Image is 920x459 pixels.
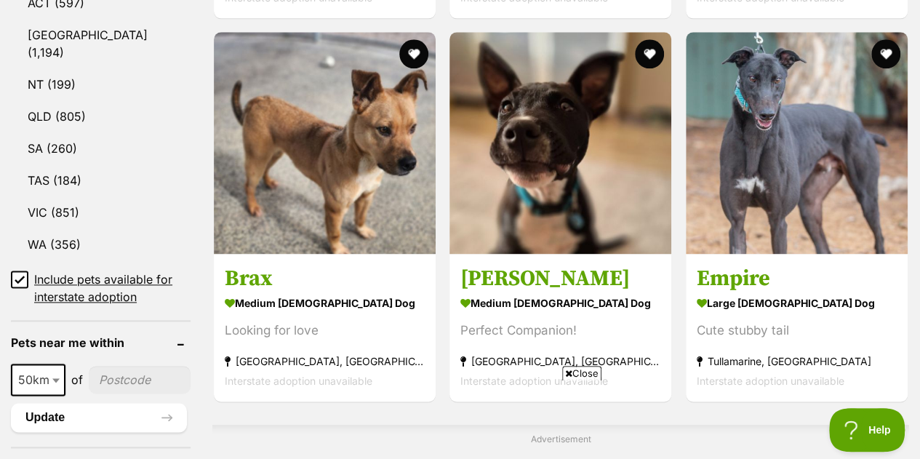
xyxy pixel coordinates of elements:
[460,351,660,371] strong: [GEOGRAPHIC_DATA], [GEOGRAPHIC_DATA]
[225,292,425,314] strong: medium [DEMOGRAPHIC_DATA] Dog
[636,39,665,68] button: favourite
[11,229,191,260] a: WA (356)
[697,321,897,340] div: Cute stubby tail
[460,375,608,387] span: Interstate adoption unavailable
[225,375,372,387] span: Interstate adoption unavailable
[71,371,83,388] span: of
[12,370,64,390] span: 50km
[11,271,191,306] a: Include pets available for interstate adoption
[829,408,905,452] iframe: Help Scout Beacon - Open
[460,292,660,314] strong: medium [DEMOGRAPHIC_DATA] Dog
[11,165,191,196] a: TAS (184)
[89,366,191,394] input: postcode
[460,321,660,340] div: Perfect Companion!
[11,101,191,132] a: QLD (805)
[399,39,428,68] button: favourite
[697,292,897,314] strong: large [DEMOGRAPHIC_DATA] Dog
[11,403,187,432] button: Update
[460,265,660,292] h3: [PERSON_NAME]
[11,20,191,68] a: [GEOGRAPHIC_DATA] (1,194)
[11,197,191,228] a: VIC (851)
[686,254,908,402] a: Empire large [DEMOGRAPHIC_DATA] Dog Cute stubby tail Tullamarine, [GEOGRAPHIC_DATA] Interstate ad...
[697,351,897,371] strong: Tullamarine, [GEOGRAPHIC_DATA]
[34,271,191,306] span: Include pets available for interstate adoption
[871,39,900,68] button: favourite
[108,386,813,452] iframe: Advertisement
[11,133,191,164] a: SA (260)
[225,265,425,292] h3: Brax
[225,321,425,340] div: Looking for love
[697,375,844,387] span: Interstate adoption unavailable
[214,254,436,402] a: Brax medium [DEMOGRAPHIC_DATA] Dog Looking for love [GEOGRAPHIC_DATA], [GEOGRAPHIC_DATA] Intersta...
[11,69,191,100] a: NT (199)
[214,32,436,254] img: Brax - Staffordshire Bull Terrier Dog
[11,364,65,396] span: 50km
[562,366,601,380] span: Close
[449,32,671,254] img: Butch - Staffordshire Bull Terrier x Mixed breed Dog
[697,265,897,292] h3: Empire
[449,254,671,402] a: [PERSON_NAME] medium [DEMOGRAPHIC_DATA] Dog Perfect Companion! [GEOGRAPHIC_DATA], [GEOGRAPHIC_DAT...
[686,32,908,254] img: Empire - Greyhound Dog
[11,336,191,349] header: Pets near me within
[225,351,425,371] strong: [GEOGRAPHIC_DATA], [GEOGRAPHIC_DATA]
